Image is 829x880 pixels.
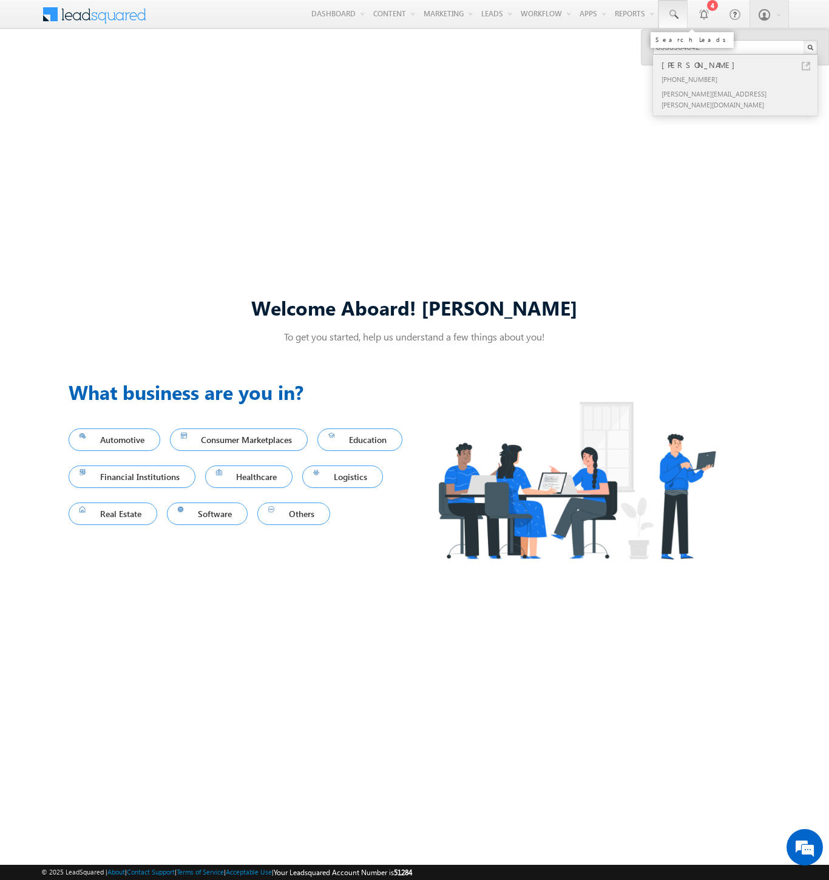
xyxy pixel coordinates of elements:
[80,506,146,522] span: Real Estate
[80,432,149,448] span: Automotive
[274,868,412,877] span: Your Leadsquared Account Number is
[659,72,822,86] div: [PHONE_NUMBER]
[178,506,237,522] span: Software
[69,330,760,343] p: To get you started, help us understand a few things about you!
[655,36,729,43] div: Search Leads
[328,432,391,448] span: Education
[107,868,125,876] a: About
[181,432,297,448] span: Consumer Marketplaces
[659,58,822,72] div: [PERSON_NAME]
[41,867,412,878] span: © 2025 LeadSquared | | | | |
[226,868,272,876] a: Acceptable Use
[127,868,175,876] a: Contact Support
[177,868,224,876] a: Terms of Service
[268,506,319,522] span: Others
[313,469,372,485] span: Logistics
[80,469,184,485] span: Financial Institutions
[659,86,822,112] div: [PERSON_NAME][EMAIL_ADDRESS][PERSON_NAME][DOMAIN_NAME]
[69,377,414,407] h3: What business are you in?
[69,294,760,320] div: Welcome Aboard! [PERSON_NAME]
[216,469,282,485] span: Healthcare
[394,868,412,877] span: 51284
[414,377,739,583] img: Industry.png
